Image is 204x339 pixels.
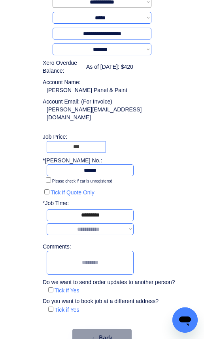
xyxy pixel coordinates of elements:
[43,59,82,75] div: Xero Overdue Balance:
[43,98,169,106] div: Account Email: (For Invoice)
[51,189,94,196] label: Tick if Quote Only
[43,133,169,141] div: Job Price:
[52,179,112,183] label: Please check if car is unregistered
[43,200,74,207] div: *Job Time:
[86,63,133,71] div: As of [DATE]: $420
[43,79,82,87] div: Account Name:
[172,307,198,333] iframe: Button to launch messaging window
[43,157,102,165] div: *[PERSON_NAME] No.:
[43,279,175,286] div: Do we want to send order updates to another person?
[47,106,161,121] div: [PERSON_NAME][EMAIL_ADDRESS][DOMAIN_NAME]
[43,243,74,251] div: Comments:
[47,87,127,94] div: [PERSON_NAME] Panel & Paint
[43,298,164,305] div: Do you want to book job at a different address?
[55,287,79,294] label: Tick if Yes
[55,307,79,313] label: Tick if Yes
